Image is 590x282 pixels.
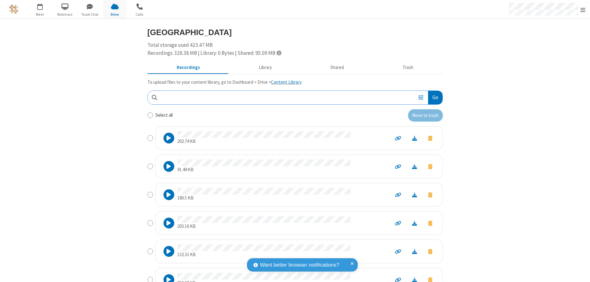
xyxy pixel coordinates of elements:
[155,112,173,119] label: Select all
[423,134,438,142] button: Move to trash
[301,62,373,74] button: Shared during meetings
[575,266,585,278] iframe: Chat
[29,12,52,17] span: Meet
[177,223,351,230] p: 203.16 KB
[408,109,443,122] button: Move to trash
[53,12,77,17] span: Webinars
[407,191,423,198] a: Download file
[177,166,351,173] p: 91.44 KB
[147,49,443,57] div: Recordings: 328.38 MB | Library: 0 Bytes | Shared: 95.09 MB
[423,191,438,199] button: Move to trash
[147,79,443,86] p: To upload files to your content library, go to Dashboard > Drive > .
[260,261,339,269] span: Want better browser notifications?
[423,162,438,171] button: Move to trash
[9,5,18,14] img: QA Selenium DO NOT DELETE OR CHANGE
[407,248,423,255] a: Download file
[428,91,442,105] button: Go
[229,62,301,74] button: Content library
[423,247,438,256] button: Move to trash
[407,135,423,142] a: Download file
[407,163,423,170] a: Download file
[271,79,301,85] a: Content Library
[177,138,351,145] p: 202.74 KB
[78,12,101,17] span: Team Chat
[147,62,230,74] button: Recorded meetings
[147,28,443,37] h3: [GEOGRAPHIC_DATA]
[423,219,438,227] button: Move to trash
[277,50,281,55] span: Totals displayed include files that have been moved to the trash.
[407,220,423,227] a: Download file
[177,195,351,202] p: 180.5 KB
[147,41,443,57] div: Total storage used 423.47 MB
[177,251,351,258] p: 132.33 KB
[373,62,443,74] button: Trash
[103,12,126,17] span: Drive
[128,12,151,17] span: Calls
